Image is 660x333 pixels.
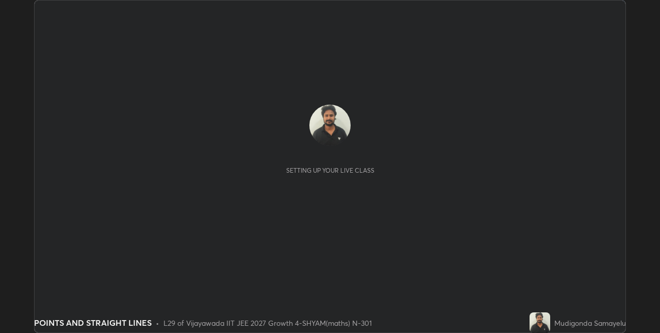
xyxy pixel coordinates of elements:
div: POINTS AND STRAIGHT LINES [34,317,152,329]
img: e8930cabdb4e44c3a8eb904a1a69e20a.jpg [309,105,351,146]
div: L29 of Vijayawada IIT JEE 2027 Growth 4-SHYAM(maths) N-301 [163,318,372,328]
div: Setting up your live class [286,166,374,174]
img: e8930cabdb4e44c3a8eb904a1a69e20a.jpg [530,312,550,333]
div: Mudigonda Samayelu [554,318,626,328]
div: • [156,318,159,328]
